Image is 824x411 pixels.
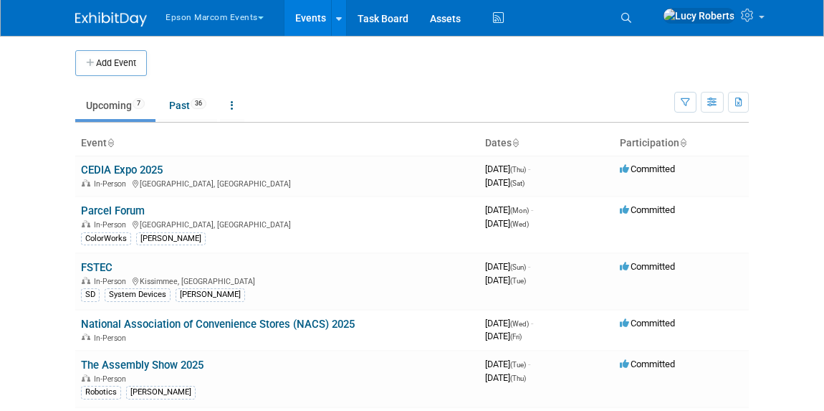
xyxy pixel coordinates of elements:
button: Add Event [75,50,147,76]
span: - [528,164,530,174]
th: Dates [479,131,614,156]
span: - [531,318,533,329]
span: In-Person [94,334,130,343]
a: CEDIA Expo 2025 [81,164,163,176]
span: Committed [620,359,675,369]
div: [PERSON_NAME] [176,288,245,301]
a: National Association of Convenience Stores (NACS) 2025 [81,318,355,331]
span: (Wed) [510,320,529,328]
span: - [531,204,533,215]
a: Sort by Participation Type [679,137,686,148]
img: In-Person Event [82,220,90,227]
div: ColorWorks [81,232,131,245]
span: In-Person [94,277,130,286]
span: [DATE] [485,164,530,174]
span: (Thu) [510,166,526,174]
span: Committed [620,164,675,174]
a: Sort by Start Date [512,137,519,148]
div: [PERSON_NAME] [136,232,206,245]
span: (Sun) [510,263,526,271]
span: (Tue) [510,361,526,369]
div: System Devices [105,288,171,301]
div: Robotics [81,386,121,399]
div: Kissimmee, [GEOGRAPHIC_DATA] [81,275,474,286]
span: In-Person [94,374,130,384]
span: (Sat) [510,179,524,187]
span: [DATE] [485,261,530,272]
span: (Tue) [510,277,526,285]
span: [DATE] [485,318,533,329]
th: Participation [614,131,749,156]
span: [DATE] [485,177,524,188]
span: (Wed) [510,220,529,228]
span: [DATE] [485,331,522,341]
span: [DATE] [485,275,526,285]
img: In-Person Event [82,179,90,186]
img: ExhibitDay [75,12,147,27]
span: [DATE] [485,372,526,383]
span: [DATE] [485,359,530,369]
span: 7 [133,98,145,109]
span: In-Person [94,179,130,189]
div: [GEOGRAPHIC_DATA], [GEOGRAPHIC_DATA] [81,177,474,189]
span: [DATE] [485,218,529,229]
span: In-Person [94,220,130,230]
span: - [528,261,530,272]
span: - [528,359,530,369]
a: Upcoming7 [75,92,155,119]
span: Committed [620,318,675,329]
span: 36 [191,98,206,109]
div: [GEOGRAPHIC_DATA], [GEOGRAPHIC_DATA] [81,218,474,230]
span: Committed [620,204,675,215]
img: In-Person Event [82,277,90,284]
img: In-Person Event [82,374,90,382]
span: Committed [620,261,675,272]
span: (Fri) [510,333,522,341]
a: The Assembly Show 2025 [81,359,203,372]
img: In-Person Event [82,334,90,341]
a: Parcel Forum [81,204,145,217]
span: [DATE] [485,204,533,215]
div: SD [81,288,100,301]
span: (Mon) [510,207,529,214]
span: (Thu) [510,374,526,382]
div: [PERSON_NAME] [126,386,196,399]
a: FSTEC [81,261,112,274]
img: Lucy Roberts [663,8,735,24]
a: Past36 [158,92,217,119]
a: Sort by Event Name [107,137,114,148]
th: Event [75,131,479,156]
